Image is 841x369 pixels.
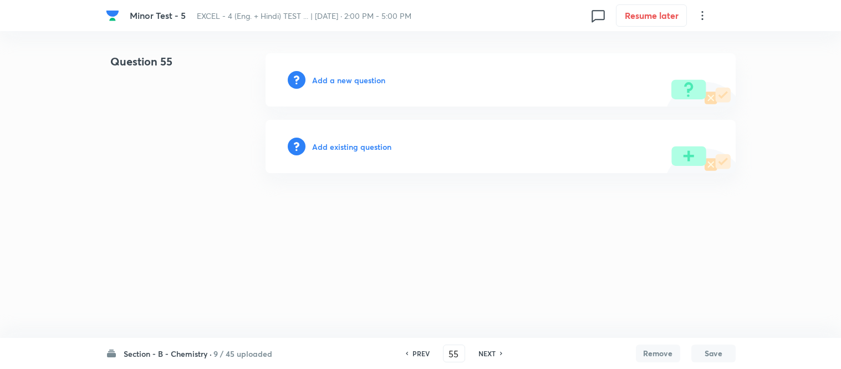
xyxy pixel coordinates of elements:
[130,9,186,21] span: Minor Test - 5
[412,348,430,358] h6: PREV
[478,348,496,358] h6: NEXT
[106,9,121,22] a: Company Logo
[312,141,391,153] h6: Add existing question
[636,345,680,362] button: Remove
[197,11,411,21] span: EXCEL - 4 (Eng. + Hindi) TEST ... | [DATE] · 2:00 PM - 5:00 PM
[312,74,385,86] h6: Add a new question
[616,4,687,27] button: Resume later
[124,348,212,360] h6: Section - B - Chemistry ·
[106,9,119,22] img: Company Logo
[691,345,736,362] button: Save
[213,348,272,360] h6: 9 / 45 uploaded
[106,53,230,79] h4: Question 55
